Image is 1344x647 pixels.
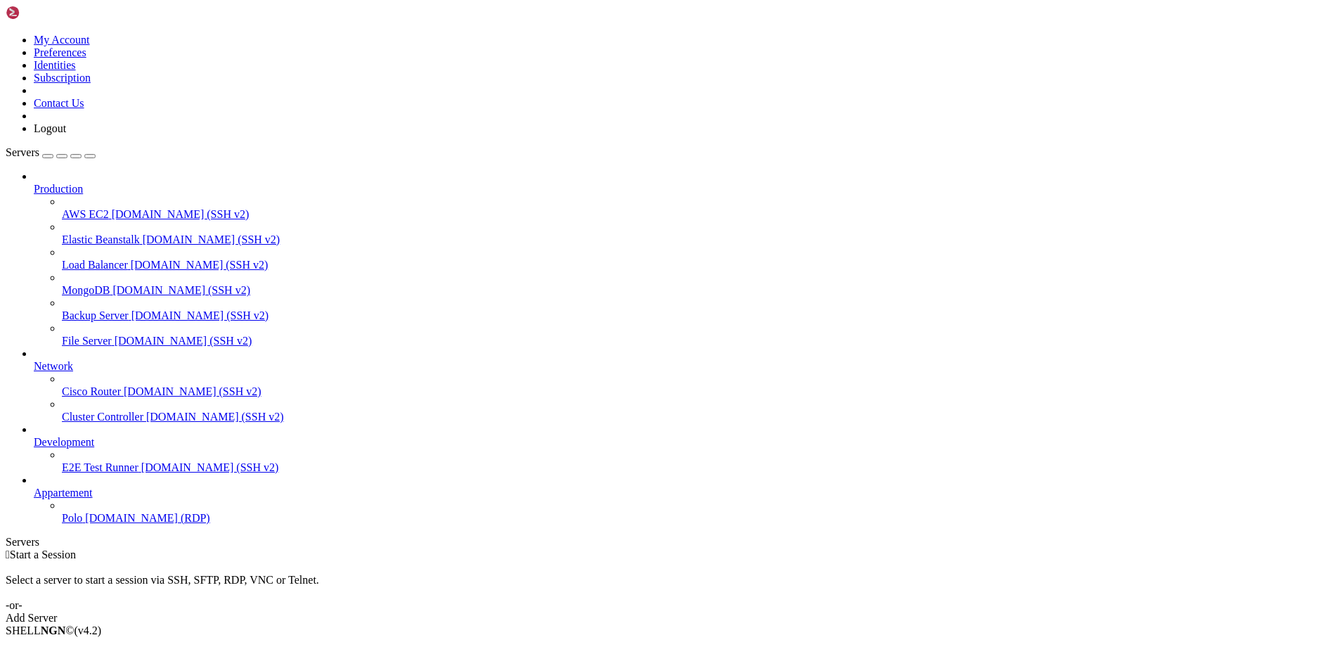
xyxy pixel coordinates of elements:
[10,549,76,560] span: Start a Session
[34,59,76,71] a: Identities
[62,449,1338,474] li: E2E Test Runner [DOMAIN_NAME] (SSH v2)
[112,208,250,220] span: [DOMAIN_NAME] (SSH v2)
[62,461,1338,474] a: E2E Test Runner [DOMAIN_NAME] (SSH v2)
[62,284,1338,297] a: MongoDB [DOMAIN_NAME] (SSH v2)
[85,512,209,524] span: [DOMAIN_NAME] (RDP)
[62,512,1338,525] a: Polo [DOMAIN_NAME] (RDP)
[75,624,102,636] span: 4.2.0
[6,536,1338,549] div: Servers
[62,461,138,473] span: E2E Test Runner
[62,196,1338,221] li: AWS EC2 [DOMAIN_NAME] (SSH v2)
[34,436,1338,449] a: Development
[41,624,66,636] b: NGN
[62,259,128,271] span: Load Balancer
[62,398,1338,423] li: Cluster Controller [DOMAIN_NAME] (SSH v2)
[143,233,280,245] span: [DOMAIN_NAME] (SSH v2)
[34,183,83,195] span: Production
[34,360,1338,373] a: Network
[141,461,279,473] span: [DOMAIN_NAME] (SSH v2)
[62,208,1338,221] a: AWS EC2 [DOMAIN_NAME] (SSH v2)
[62,411,143,423] span: Cluster Controller
[124,385,261,397] span: [DOMAIN_NAME] (SSH v2)
[62,309,1338,322] a: Backup Server [DOMAIN_NAME] (SSH v2)
[6,612,1338,624] div: Add Server
[62,259,1338,271] a: Load Balancer [DOMAIN_NAME] (SSH v2)
[34,347,1338,423] li: Network
[34,122,66,134] a: Logout
[34,487,1338,499] a: Appartement
[62,246,1338,271] li: Load Balancer [DOMAIN_NAME] (SSH v2)
[62,284,110,296] span: MongoDB
[62,335,1338,347] a: File Server [DOMAIN_NAME] (SSH v2)
[6,146,96,158] a: Servers
[34,34,90,46] a: My Account
[112,284,250,296] span: [DOMAIN_NAME] (SSH v2)
[62,271,1338,297] li: MongoDB [DOMAIN_NAME] (SSH v2)
[62,297,1338,322] li: Backup Server [DOMAIN_NAME] (SSH v2)
[62,373,1338,398] li: Cisco Router [DOMAIN_NAME] (SSH v2)
[62,322,1338,347] li: File Server [DOMAIN_NAME] (SSH v2)
[62,208,109,220] span: AWS EC2
[34,183,1338,196] a: Production
[62,335,112,347] span: File Server
[146,411,284,423] span: [DOMAIN_NAME] (SSH v2)
[62,233,1338,246] a: Elastic Beanstalk [DOMAIN_NAME] (SSH v2)
[34,436,94,448] span: Development
[62,309,129,321] span: Backup Server
[62,385,121,397] span: Cisco Router
[6,624,101,636] span: SHELL ©
[34,360,73,372] span: Network
[34,474,1338,525] li: Appartement
[131,259,269,271] span: [DOMAIN_NAME] (SSH v2)
[62,512,82,524] span: Polo
[62,499,1338,525] li: Polo [DOMAIN_NAME] (RDP)
[34,423,1338,474] li: Development
[34,72,91,84] a: Subscription
[62,233,140,245] span: Elastic Beanstalk
[131,309,269,321] span: [DOMAIN_NAME] (SSH v2)
[34,97,84,109] a: Contact Us
[34,487,93,499] span: Appartement
[115,335,252,347] span: [DOMAIN_NAME] (SSH v2)
[6,146,39,158] span: Servers
[62,221,1338,246] li: Elastic Beanstalk [DOMAIN_NAME] (SSH v2)
[6,549,10,560] span: 
[34,170,1338,347] li: Production
[62,385,1338,398] a: Cisco Router [DOMAIN_NAME] (SSH v2)
[6,6,86,20] img: Shellngn
[34,46,86,58] a: Preferences
[62,411,1338,423] a: Cluster Controller [DOMAIN_NAME] (SSH v2)
[6,561,1338,612] div: Select a server to start a session via SSH, SFTP, RDP, VNC or Telnet. -or-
